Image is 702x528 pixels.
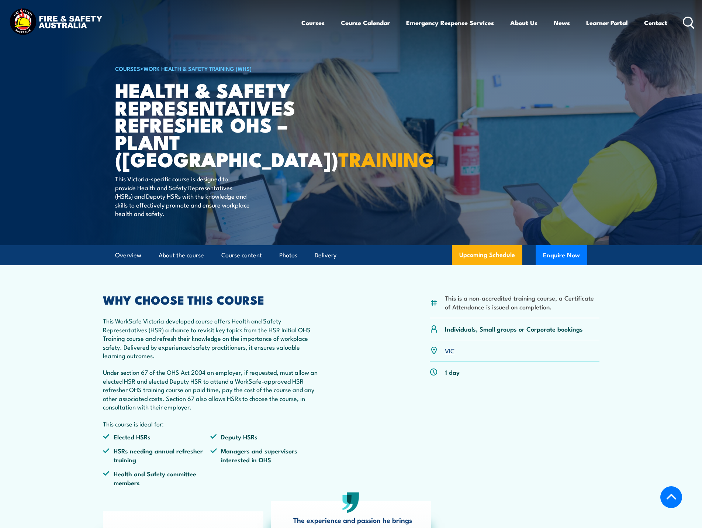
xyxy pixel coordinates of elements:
li: Elected HSRs [103,432,211,441]
p: Individuals, Small groups or Corporate bookings [445,325,583,333]
h2: WHY CHOOSE THIS COURSE [103,294,318,305]
a: About the course [159,246,204,265]
a: Upcoming Schedule [452,245,522,265]
li: HSRs needing annual refresher training [103,446,211,464]
a: Emergency Response Services [406,13,494,32]
a: COURSES [115,64,140,72]
a: Course Calendar [341,13,390,32]
a: Photos [279,246,297,265]
li: Deputy HSRs [210,432,318,441]
a: Delivery [315,246,336,265]
a: Courses [301,13,325,32]
h1: Health & Safety Representatives Refresher OHS – Plant ([GEOGRAPHIC_DATA]) [115,81,297,168]
button: Enquire Now [536,245,587,265]
a: About Us [510,13,537,32]
a: Course content [221,246,262,265]
a: VIC [445,346,454,355]
h6: > [115,64,297,73]
a: Work Health & Safety Training (WHS) [143,64,252,72]
a: News [554,13,570,32]
p: This WorkSafe Victoria developed course offers Health and Safety Representatives (HSR) a chance t... [103,316,318,360]
li: Managers and supervisors interested in OHS [210,446,318,464]
a: Learner Portal [586,13,628,32]
p: This Victoria-specific course is designed to provide Health and Safety Representatives (HSRs) and... [115,174,250,217]
a: Contact [644,13,667,32]
p: Under section 67 of the OHS Act 2004 an employer, if requested, must allow an elected HSR and ele... [103,368,318,411]
p: 1 day [445,368,460,376]
li: This is a non-accredited training course, a Certificate of Attendance is issued on completion. [445,294,599,311]
p: This course is ideal for: [103,419,318,428]
strong: TRAINING [338,143,434,174]
li: Health and Safety committee members [103,469,211,487]
a: Overview [115,246,141,265]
